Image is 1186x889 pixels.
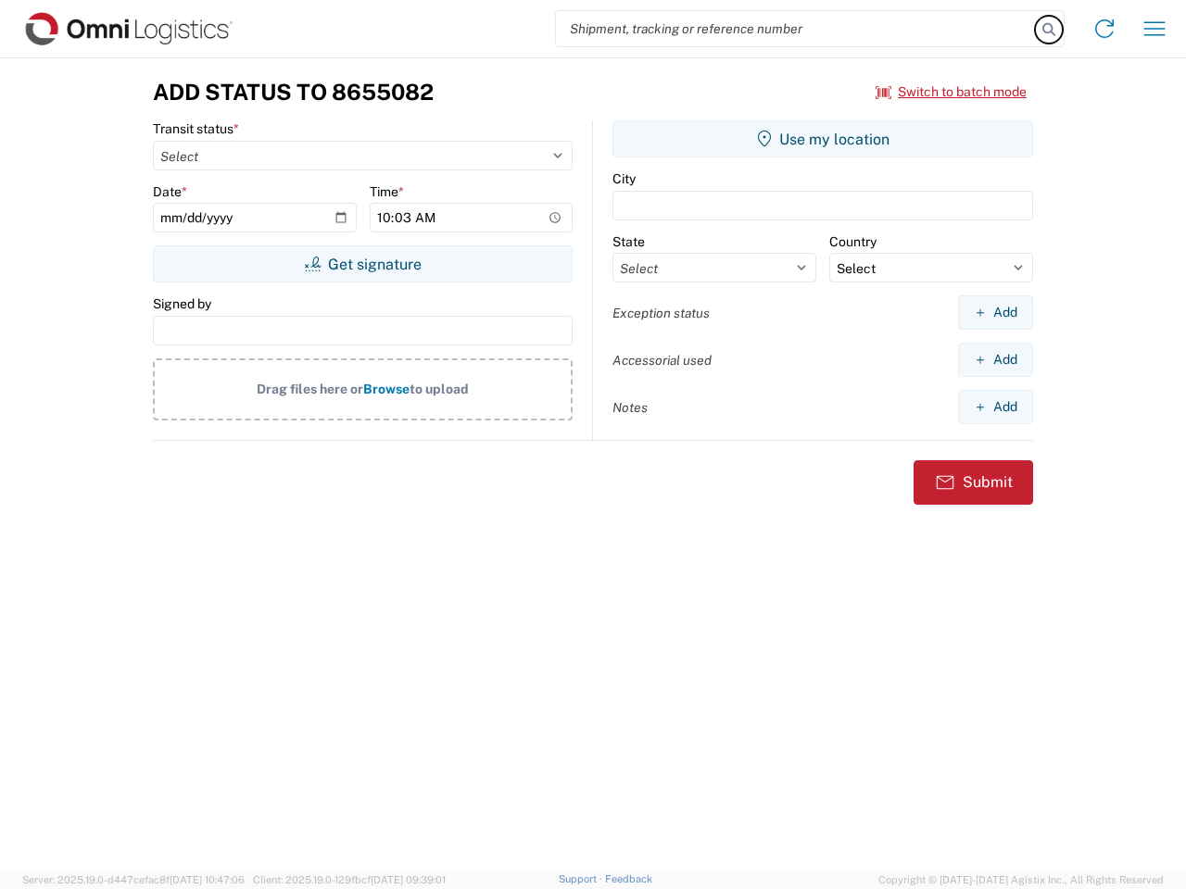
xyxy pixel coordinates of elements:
[829,233,877,250] label: Country
[958,390,1033,424] button: Add
[556,11,1036,46] input: Shipment, tracking or reference number
[958,295,1033,330] button: Add
[876,77,1027,107] button: Switch to batch mode
[257,382,363,396] span: Drag files here or
[371,874,446,885] span: [DATE] 09:39:01
[153,295,211,312] label: Signed by
[612,233,645,250] label: State
[253,874,446,885] span: Client: 2025.19.0-129fbcf
[914,460,1033,505] button: Submit
[170,874,245,885] span: [DATE] 10:47:06
[153,183,187,200] label: Date
[370,183,404,200] label: Time
[153,245,573,282] button: Get signature
[605,873,652,884] a: Feedback
[612,120,1033,157] button: Use my location
[612,352,712,369] label: Accessorial used
[410,382,469,396] span: to upload
[153,120,239,137] label: Transit status
[958,343,1033,377] button: Add
[22,874,245,885] span: Server: 2025.19.0-d447cefac8f
[612,399,648,416] label: Notes
[363,382,410,396] span: Browse
[559,873,605,884] a: Support
[612,170,636,187] label: City
[153,79,434,106] h3: Add Status to 8655082
[878,871,1164,888] span: Copyright © [DATE]-[DATE] Agistix Inc., All Rights Reserved
[612,305,710,321] label: Exception status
